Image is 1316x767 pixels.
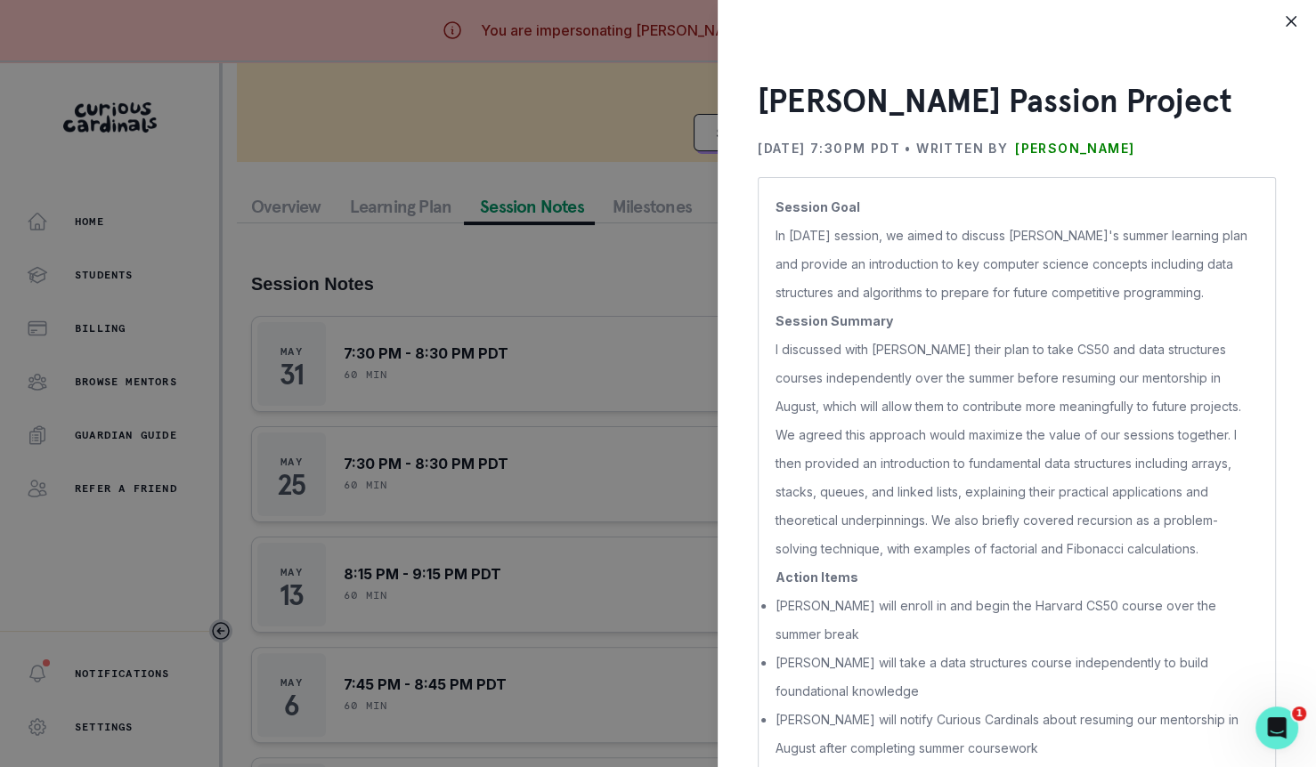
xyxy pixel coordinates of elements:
[1277,7,1305,36] button: Close
[776,706,1258,763] li: [PERSON_NAME] will notify Curious Cardinals about resuming our mentorship in August after complet...
[1292,706,1306,721] span: 1
[1015,134,1134,163] p: [PERSON_NAME]
[776,199,860,214] b: Session Goal
[758,134,1008,163] p: [DATE] 7:30PM PDT • Written by
[776,335,1258,563] p: I discussed with [PERSON_NAME] their plan to take CS50 and data structures courses independently ...
[1255,706,1298,749] iframe: Intercom live chat
[776,569,858,585] b: Action Items
[776,592,1258,649] li: [PERSON_NAME] will enroll in and begin the Harvard CS50 course over the summer break
[776,222,1258,307] p: In [DATE] session, we aimed to discuss [PERSON_NAME]'s summer learning plan and provide an introd...
[776,649,1258,706] li: [PERSON_NAME] will take a data structures course independently to build foundational knowledge
[776,313,893,328] b: Session Summary
[758,82,1276,120] h3: [PERSON_NAME] Passion Project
